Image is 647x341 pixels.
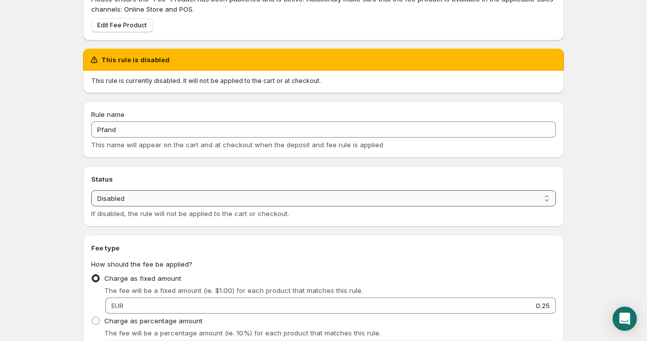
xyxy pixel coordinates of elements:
[91,110,125,118] span: Rule name
[91,260,192,268] span: How should the fee be applied?
[111,302,124,310] span: EUR
[104,328,556,338] p: The fee will be a percentage amount (ie. 10%) for each product that matches this rule.
[613,307,637,331] div: Open Intercom Messenger
[91,18,153,32] a: Edit Fee Product
[91,174,556,184] h2: Status
[91,141,383,149] span: This name will appear on the cart and at checkout when the deposit and fee rule is applied
[104,317,203,325] span: Charge as percentage amount
[97,21,147,29] span: Edit Fee Product
[104,286,363,294] span: The fee will be a fixed amount (ie. $1.00) for each product that matches this rule.
[91,243,556,253] h2: Fee type
[104,274,181,282] span: Charge as fixed amount
[91,209,289,218] span: If disabled, the rule will not be applied to the cart or checkout.
[101,55,170,65] h2: This rule is disabled
[91,77,556,85] p: This rule is currently disabled. It will not be applied to the cart or at checkout.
